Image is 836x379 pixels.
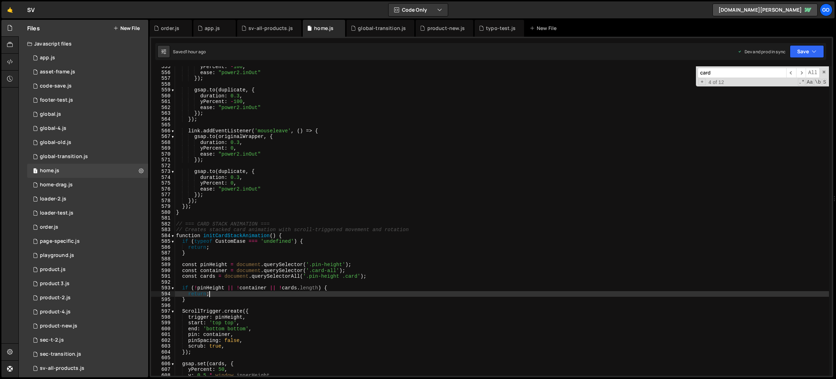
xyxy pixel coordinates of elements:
h2: Files [27,24,40,32]
div: 583 [151,227,175,233]
span: 1 [33,169,37,174]
div: 14248/38116.js [27,121,148,136]
div: global-4.js [40,125,66,132]
span: Toggle Replace mode [698,79,706,85]
span: RegExp Search [798,79,805,86]
div: global-transition.js [358,25,406,32]
div: 593 [151,285,175,291]
div: code-save.js [40,83,72,89]
div: go [820,4,832,16]
div: 557 [151,76,175,82]
div: 599 [151,320,175,326]
div: 582 [151,221,175,227]
div: 14248/44943.js [27,65,148,79]
div: 575 [151,180,175,186]
div: 597 [151,308,175,314]
div: 556 [151,70,175,76]
div: 587 [151,250,175,256]
div: New File [530,25,559,32]
div: sec-transition.js [40,351,81,357]
div: 14248/38152.js [27,51,148,65]
div: home.js [314,25,333,32]
div: loader-test.js [40,210,73,216]
div: sec-t-2.js [40,337,64,343]
div: 566 [151,128,175,134]
div: 14248/37239.js [27,277,148,291]
div: home-drag.js [40,182,73,188]
button: Code Only [389,4,448,16]
div: product-new.js [427,25,465,32]
div: 585 [151,239,175,245]
div: 559 [151,87,175,93]
div: home.js [40,168,59,174]
div: 595 [151,297,175,303]
div: global-transition.js [40,154,88,160]
div: 603 [151,343,175,349]
div: 606 [151,361,175,367]
div: 14248/38114.js [27,305,148,319]
div: 571 [151,157,175,163]
div: 576 [151,186,175,192]
div: 569 [151,145,175,151]
div: 14248/37414.js [27,136,148,150]
div: 565 [151,122,175,128]
div: 555 [151,64,175,70]
span: 4 of 12 [706,79,727,85]
div: SV [27,6,35,14]
div: global.js [40,111,61,118]
div: product-new.js [40,323,77,329]
div: 560 [151,93,175,99]
span: Whole Word Search [814,79,822,86]
div: 14248/37029.js [27,263,148,277]
div: 592 [151,279,175,285]
div: 14248/40451.js [27,333,148,347]
span: Alt-Enter [806,68,820,78]
div: 591 [151,273,175,279]
div: 586 [151,245,175,251]
div: Javascript files [19,37,148,51]
div: 602 [151,338,175,344]
div: product 3.js [40,281,70,287]
div: 564 [151,116,175,122]
div: asset-frame.js [40,69,75,75]
button: Save [790,45,824,58]
div: 590 [151,268,175,274]
div: 578 [151,198,175,204]
button: New File [113,25,140,31]
div: footer-test.js [40,97,73,103]
div: 14248/38890.js [27,164,148,178]
div: order.js [161,25,179,32]
div: 14248/44462.js [27,93,148,107]
div: 601 [151,332,175,338]
div: 562 [151,105,175,111]
div: 568 [151,140,175,146]
div: product-4.js [40,309,71,315]
div: 594 [151,291,175,297]
div: 14248/40432.js [27,347,148,361]
div: 14248/37103.js [27,291,148,305]
div: app.js [40,55,55,61]
span: CaseSensitive Search [806,79,813,86]
div: Saved [173,49,206,55]
div: 577 [151,192,175,198]
div: playground.js [40,252,74,259]
div: 600 [151,326,175,332]
div: 588 [151,256,175,262]
span: Search In Selection [822,79,827,86]
div: product-2.js [40,295,71,301]
div: 607 [151,367,175,373]
div: 573 [151,169,175,175]
div: 589 [151,262,175,268]
div: 14248/41299.js [27,220,148,234]
div: 580 [151,210,175,216]
div: sv-all-products.js [248,25,293,32]
div: typo-test.js [486,25,516,32]
div: 14248/40457.js [27,178,148,192]
div: 605 [151,355,175,361]
div: sv-all-products.js [40,365,84,372]
div: 14248/36733.js [27,248,148,263]
div: 14248/42526.js [27,192,148,206]
div: 14248/38021.js [27,79,148,93]
div: 14248/37746.js [27,234,148,248]
div: 14248/39945.js [27,319,148,333]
